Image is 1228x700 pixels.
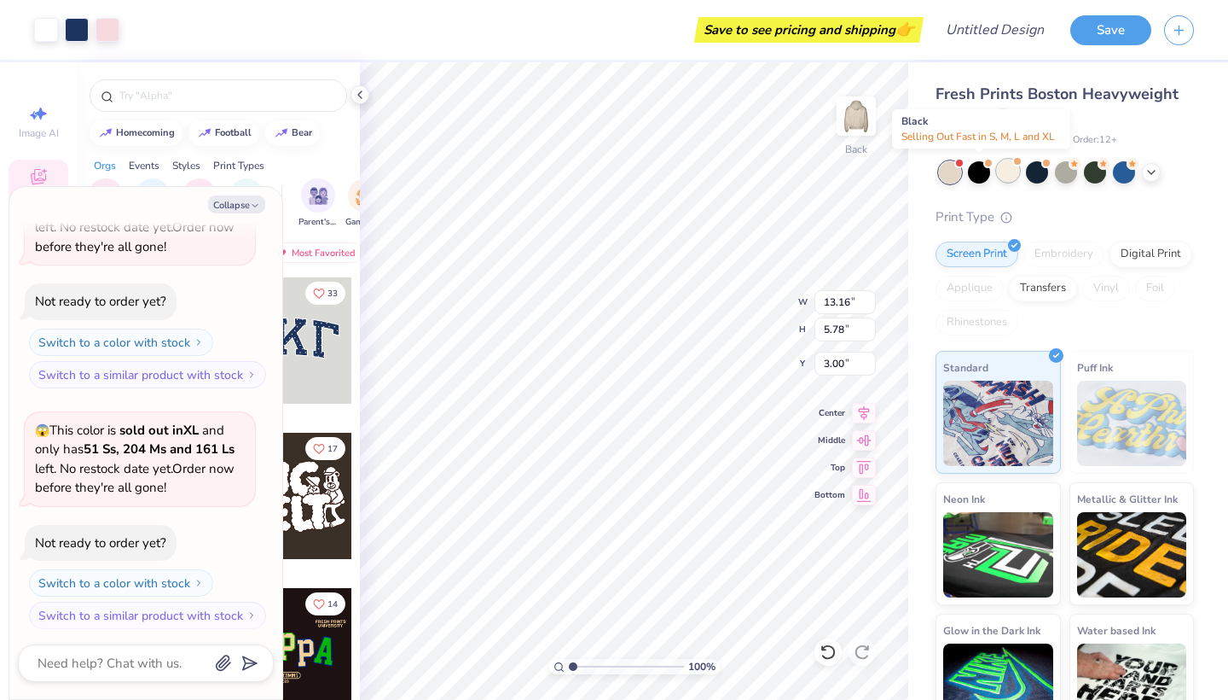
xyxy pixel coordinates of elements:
[327,289,338,298] span: 33
[89,178,123,229] button: filter button
[814,489,845,501] span: Bottom
[94,158,116,173] div: Orgs
[35,293,166,310] div: Not ready to order yet?
[198,128,211,138] img: trend_line.gif
[814,462,845,474] span: Top
[35,534,166,551] div: Not ready to order yet?
[688,659,715,674] span: 100 %
[1023,242,1104,267] div: Embroidery
[943,381,1053,466] img: Standard
[208,195,265,213] button: Collapse
[935,84,1179,127] span: Fresh Prints Boston Heavyweight Hoodie
[19,126,59,140] span: Image AI
[935,310,1018,335] div: Rhinestones
[229,178,264,229] button: filter button
[327,445,338,453] span: 17
[84,440,235,458] strong: 51 Ss, 204 Ms and 161 Ls
[305,282,345,305] button: Like
[298,178,338,229] div: filter for Parent's Weekend
[943,621,1040,639] span: Glow in the Dark Ink
[29,602,266,629] button: Switch to a similar product with stock
[943,359,988,376] span: Standard
[182,178,217,229] button: filter button
[345,178,385,229] button: filter button
[698,17,919,43] div: Save to see pricing and shipping
[194,337,204,347] img: Switch to a color with stock
[172,158,200,173] div: Styles
[895,19,914,39] span: 👉
[932,13,1057,47] input: Untitled Design
[901,130,1055,143] span: Selling Out Fast in S, M, L and XL
[229,178,264,229] div: filter for Sports
[1009,276,1077,301] div: Transfers
[275,128,288,138] img: trend_line.gif
[892,109,1070,149] div: Black
[1109,242,1192,267] div: Digital Print
[29,329,213,356] button: Switch to a color with stock
[298,178,338,229] button: filter button
[89,178,123,229] div: filter for Sorority
[327,600,338,609] span: 14
[356,186,375,206] img: Game Day Image
[1077,512,1187,598] img: Metallic & Glitter Ink
[814,407,845,419] span: Center
[943,490,985,508] span: Neon Ink
[839,99,873,133] img: Back
[1135,276,1175,301] div: Foil
[1082,276,1130,301] div: Vinyl
[194,578,204,588] img: Switch to a color with stock
[935,242,1018,267] div: Screen Print
[29,361,266,388] button: Switch to a similar product with stock
[845,142,867,157] div: Back
[298,216,338,229] span: Parent's Weekend
[305,592,345,615] button: Like
[246,370,257,380] img: Switch to a similar product with stock
[305,437,345,460] button: Like
[1077,359,1113,376] span: Puff Ink
[129,158,159,173] div: Events
[116,128,175,137] div: homecoming
[345,216,385,229] span: Game Day
[292,128,312,137] div: bear
[119,422,199,439] strong: sold out in XL
[35,180,235,255] span: This color is and only has left . No restock date yet. Order now before they're all gone!
[309,186,328,206] img: Parent's Weekend Image
[267,242,363,263] div: Most Favorited
[935,276,1004,301] div: Applique
[90,120,182,146] button: homecoming
[182,178,217,229] div: filter for Club
[188,120,259,146] button: football
[246,610,257,621] img: Switch to a similar product with stock
[935,207,1194,227] div: Print Type
[29,569,213,597] button: Switch to a color with stock
[345,178,385,229] div: filter for Game Day
[215,128,252,137] div: football
[1077,621,1156,639] span: Water based Ink
[99,128,113,138] img: trend_line.gif
[814,435,845,446] span: Middle
[118,87,336,104] input: Try "Alpha"
[1070,15,1151,45] button: Save
[35,423,49,439] span: 😱
[134,178,172,229] button: filter button
[943,512,1053,598] img: Neon Ink
[265,120,320,146] button: bear
[1077,490,1178,508] span: Metallic & Glitter Ink
[213,158,264,173] div: Print Types
[134,178,172,229] div: filter for Fraternity
[35,422,235,497] span: This color is and only has left . No restock date yet. Order now before they're all gone!
[1077,381,1187,466] img: Puff Ink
